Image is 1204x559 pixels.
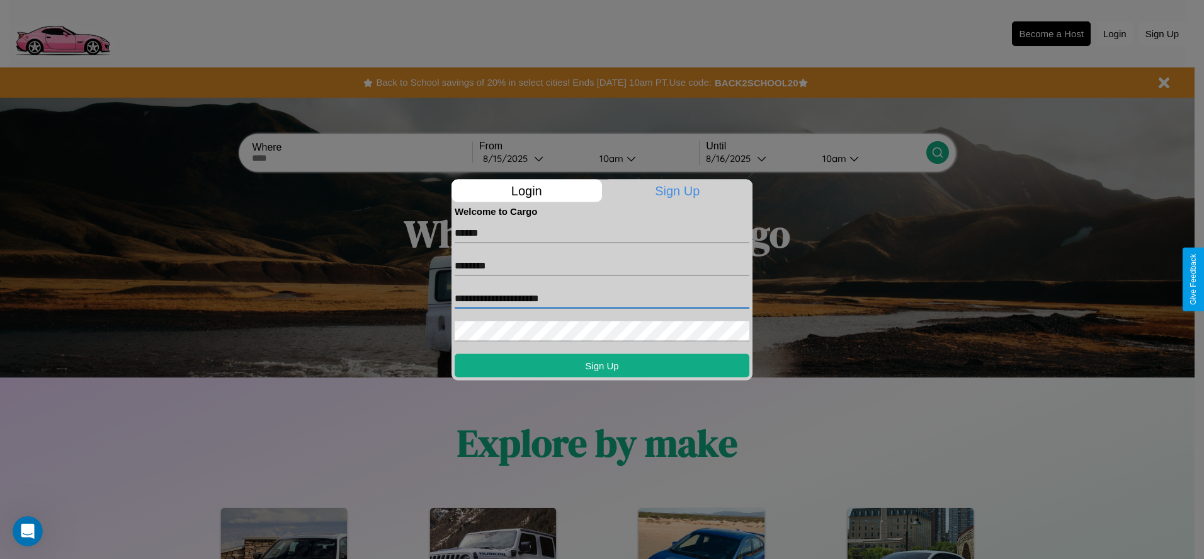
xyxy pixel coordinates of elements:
[603,179,753,202] p: Sign Up
[451,179,602,202] p: Login
[13,516,43,546] iframe: Intercom live chat
[455,205,749,216] h4: Welcome to Cargo
[1189,254,1198,305] div: Give Feedback
[455,354,749,377] button: Sign Up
